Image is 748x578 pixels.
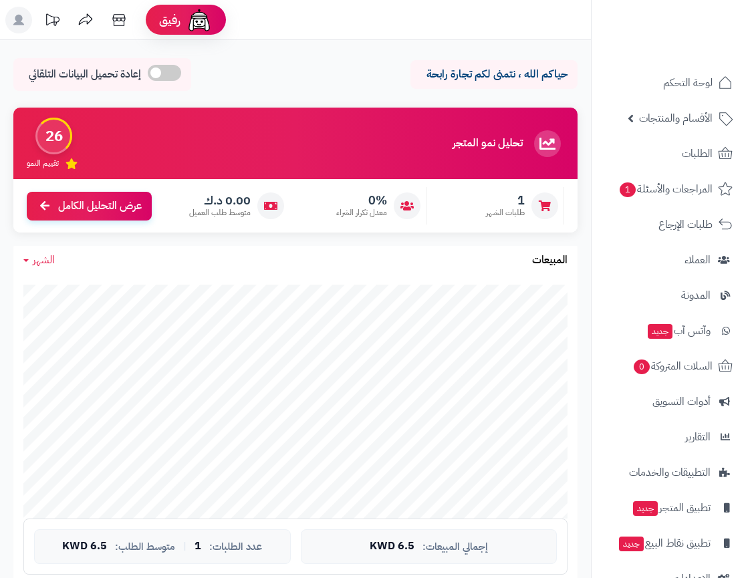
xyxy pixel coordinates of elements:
a: وآتس آبجديد [600,315,740,347]
a: التقارير [600,421,740,453]
span: الشهر [33,252,55,268]
a: طلبات الإرجاع [600,208,740,241]
span: جديد [619,537,644,551]
span: 0.00 د.ك [189,193,251,208]
h3: المبيعات [532,255,568,267]
span: العملاء [684,251,711,269]
a: تطبيق نقاط البيعجديد [600,527,740,559]
a: تحديثات المنصة [35,7,69,37]
span: 1 [195,541,201,553]
p: حياكم الله ، نتمنى لكم تجارة رابحة [420,67,568,82]
a: الطلبات [600,138,740,170]
span: طلبات الشهر [486,207,525,219]
span: وآتس آب [646,321,711,340]
span: متوسط طلب العميل [189,207,251,219]
span: 0 [634,359,650,374]
span: التطبيقات والخدمات [629,463,711,482]
span: إعادة تحميل البيانات التلقائي [29,67,141,82]
span: التقارير [685,428,711,446]
img: ai-face.png [186,7,213,33]
span: 1 [486,193,525,208]
a: المدونة [600,279,740,311]
span: | [183,541,186,551]
span: لوحة التحكم [663,74,713,92]
a: السلات المتروكة0 [600,350,740,382]
span: متوسط الطلب: [115,541,175,553]
a: العملاء [600,244,740,276]
span: إجمالي المبيعات: [422,541,488,553]
span: السلات المتروكة [632,357,713,376]
span: عدد الطلبات: [209,541,262,553]
a: لوحة التحكم [600,67,740,99]
a: أدوات التسويق [600,386,740,418]
a: المراجعات والأسئلة1 [600,173,740,205]
span: عرض التحليل الكامل [58,198,142,214]
span: 6.5 KWD [62,541,107,553]
span: 1 [620,182,636,197]
span: 0% [336,193,387,208]
span: تطبيق نقاط البيع [618,534,711,553]
span: 6.5 KWD [370,541,414,553]
a: التطبيقات والخدمات [600,456,740,488]
a: تطبيق المتجرجديد [600,492,740,524]
span: الأقسام والمنتجات [639,109,713,128]
span: جديد [633,501,658,516]
h3: تحليل نمو المتجر [453,138,523,150]
span: رفيق [159,12,180,28]
span: تقييم النمو [27,158,59,169]
span: المدونة [681,286,711,305]
span: أدوات التسويق [652,392,711,411]
span: جديد [648,324,672,339]
span: الطلبات [682,144,713,163]
a: الشهر [23,253,55,268]
span: تطبيق المتجر [632,498,711,517]
a: عرض التحليل الكامل [27,192,152,221]
span: معدل تكرار الشراء [336,207,387,219]
span: طلبات الإرجاع [658,215,713,234]
span: المراجعات والأسئلة [618,180,713,198]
